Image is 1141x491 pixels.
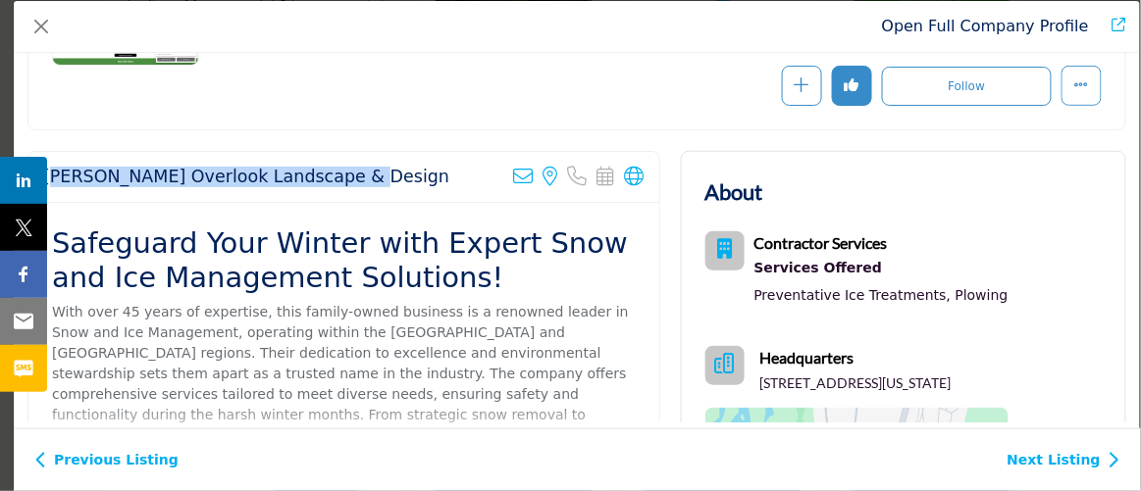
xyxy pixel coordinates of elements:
h2: Skinner Overlook Landscape & Design [43,167,449,187]
button: Follow [882,67,1052,106]
a: Plowing [956,287,1009,303]
p: [STREET_ADDRESS][US_STATE] [760,373,952,393]
a: Contractor Services [754,236,888,252]
div: Services Offered refers to the specific products, assistance, or expertise a business provides to... [754,255,1009,281]
button: Close [27,13,55,40]
a: Redirect to skinner-overlook-landscape-design [1099,15,1126,38]
h2: About [705,175,763,208]
a: Services Offered [754,255,1009,281]
h2: Safeguard Your Winter with Expert Snow and Ice Management Solutions! [52,226,636,295]
button: Redirect to login page [782,66,822,106]
a: Redirect to skinner-overlook-landscape-design [882,17,1089,35]
b: Contractor Services [754,233,888,252]
a: Preventative Ice Treatments, [754,287,952,303]
button: More Options [1062,66,1102,106]
button: Category Icon [705,231,745,270]
a: Next Listing [1008,450,1120,470]
a: Previous Listing [34,450,179,470]
button: Redirect to login page [832,66,872,106]
p: With over 45 years of expertise, this family-owned business is a renowned leader in Snow and Ice ... [52,302,636,466]
button: Headquarter icon [705,346,745,385]
b: Headquarters [760,346,855,369]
